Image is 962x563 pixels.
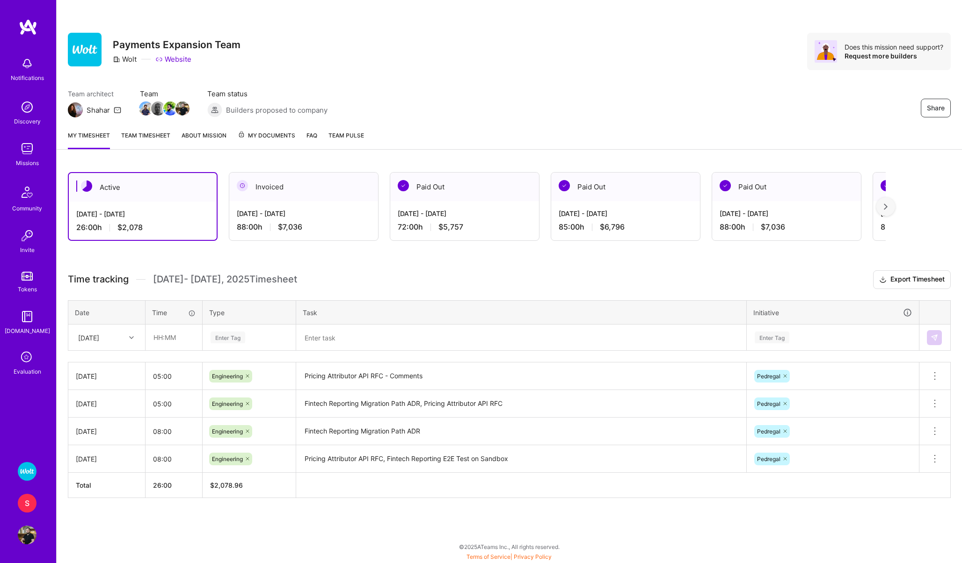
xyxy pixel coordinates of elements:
div: Shahar [87,105,110,115]
div: 72:00 h [398,222,532,232]
img: discovery [18,98,36,116]
div: Invite [20,245,35,255]
textarea: Pricing Attributor API RFC, Fintech Reporting E2E Test on Sandbox [297,446,745,472]
div: [DATE] [78,332,99,342]
div: S [18,494,36,512]
div: Active [69,173,217,202]
span: Pedregal [757,428,780,435]
div: Enter Tag [211,330,245,345]
i: icon Download [879,275,887,285]
span: Engineering [212,428,243,435]
i: icon SelectionTeam [18,349,36,367]
div: 26:00 h [76,223,209,232]
img: Paid Out [559,180,570,191]
img: right [884,203,888,210]
span: $7,036 [278,222,302,232]
div: [DATE] - [DATE] [76,209,209,219]
img: Avatar [815,40,837,63]
button: Share [921,99,951,117]
span: $2,078 [117,223,143,232]
textarea: Pricing Attributor API RFC - Comments [297,363,745,389]
span: Share [927,103,945,113]
button: Export Timesheet [873,270,951,289]
img: Invoiced [237,180,248,191]
img: Community [16,181,38,203]
a: Team Member Avatar [140,101,152,116]
img: Company Logo [68,33,102,66]
span: $ 2,078.96 [210,481,243,489]
a: Privacy Policy [514,553,552,560]
h3: Payments Expansion Team [113,39,240,51]
span: Pedregal [757,400,780,407]
span: $5,757 [438,222,463,232]
img: logo [19,19,37,36]
span: Team Pulse [328,132,364,139]
a: My timesheet [68,130,110,149]
a: About Mission [182,130,226,149]
div: Paid Out [712,173,861,201]
input: HH:MM [146,447,202,471]
img: Invite [18,226,36,245]
img: Team Member Avatar [163,101,177,115]
span: $7,036 [761,222,785,232]
th: Total [68,473,146,498]
div: Does this mission need support? [845,43,943,51]
div: [DATE] - [DATE] [720,209,853,218]
a: User Avatar [15,526,39,544]
img: Paid Out [881,180,892,191]
div: Discovery [14,116,41,126]
img: bell [18,54,36,73]
img: tokens [22,272,33,281]
div: [DATE] [76,454,138,464]
img: Paid Out [398,180,409,191]
img: Wolt - Fintech: Payments Expansion Team [18,462,36,481]
div: [DATE] [76,371,138,381]
a: My Documents [238,130,295,149]
div: [DOMAIN_NAME] [5,326,50,336]
a: S [15,494,39,512]
span: Engineering [212,373,243,380]
input: HH:MM [146,364,202,389]
a: Team Member Avatar [152,101,164,116]
div: Missions [16,158,39,168]
div: Wolt [113,54,137,64]
div: [DATE] - [DATE] [398,209,532,218]
textarea: Fintech Reporting Migration Path ADR, Pricing Attributor API RFC [297,391,745,417]
a: Team timesheet [121,130,170,149]
div: 88:00 h [237,222,371,232]
div: Invoiced [229,173,378,201]
img: Builders proposed to company [207,102,222,117]
div: © 2025 ATeams Inc., All rights reserved. [56,535,962,558]
span: Team [140,89,189,99]
div: Time [152,308,196,318]
span: My Documents [238,130,295,141]
a: Team Member Avatar [164,101,176,116]
img: Team Member Avatar [139,101,153,115]
img: Submit [931,334,938,341]
a: FAQ [306,130,317,149]
span: [DATE] - [DATE] , 2025 Timesheet [153,274,297,285]
input: HH:MM [146,391,202,416]
a: Terms of Service [466,553,510,560]
input: HH:MM [146,325,202,350]
div: Community [12,203,42,213]
div: Enter Tag [755,330,789,345]
div: Paid Out [551,173,700,201]
a: Team Pulse [328,130,364,149]
th: Date [68,300,146,325]
a: Team Member Avatar [176,101,189,116]
img: Team Member Avatar [175,101,189,115]
span: | [466,553,552,560]
div: [DATE] - [DATE] [559,209,692,218]
img: Paid Out [720,180,731,191]
div: Evaluation [14,367,41,376]
img: Team Architect [68,102,83,117]
i: icon Mail [114,106,121,114]
span: Pedregal [757,455,780,462]
div: Initiative [753,307,912,318]
span: Engineering [212,400,243,407]
div: [DATE] - [DATE] [237,209,371,218]
th: Task [296,300,747,325]
span: Pedregal [757,373,780,380]
img: Active [81,180,92,192]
